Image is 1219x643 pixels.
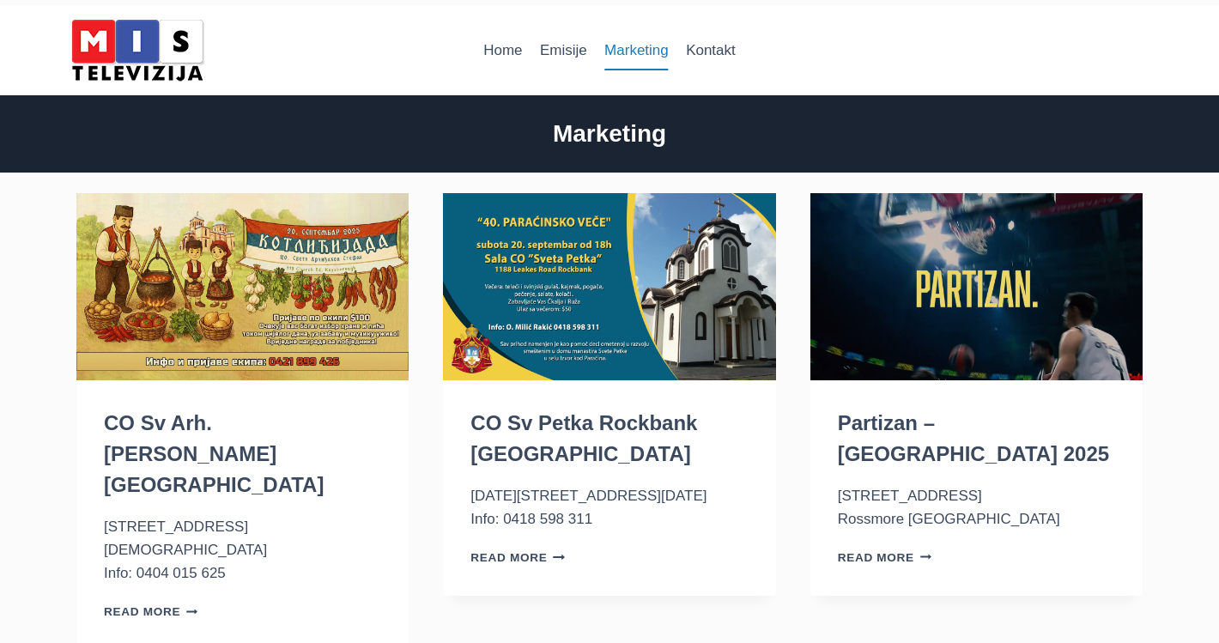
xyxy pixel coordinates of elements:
[104,411,324,496] a: CO Sv Arh. [PERSON_NAME] [GEOGRAPHIC_DATA]
[838,551,932,564] a: Read More
[443,193,775,380] img: CO Sv Petka Rockbank VIC
[531,30,596,71] a: Emisije
[104,515,381,585] p: [STREET_ADDRESS][DEMOGRAPHIC_DATA] Info: 0404 015 625
[596,30,677,71] a: Marketing
[64,14,210,87] img: MIS Television
[76,193,409,380] img: CO Sv Arh. Stefan Keysborough VIC
[475,30,531,71] a: Home
[76,116,1143,152] h2: Marketing
[810,193,1143,380] img: Partizan – Australia 2025
[838,411,1110,465] a: Partizan – [GEOGRAPHIC_DATA] 2025
[475,30,744,71] nav: Primary
[470,411,697,465] a: CO Sv Petka Rockbank [GEOGRAPHIC_DATA]
[470,551,565,564] a: Read More
[104,605,198,618] a: Read More
[470,484,748,531] p: [DATE][STREET_ADDRESS][DATE] Info: 0418 598 311
[677,30,744,71] a: Kontakt
[838,484,1115,531] p: [STREET_ADDRESS] Rossmore [GEOGRAPHIC_DATA]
